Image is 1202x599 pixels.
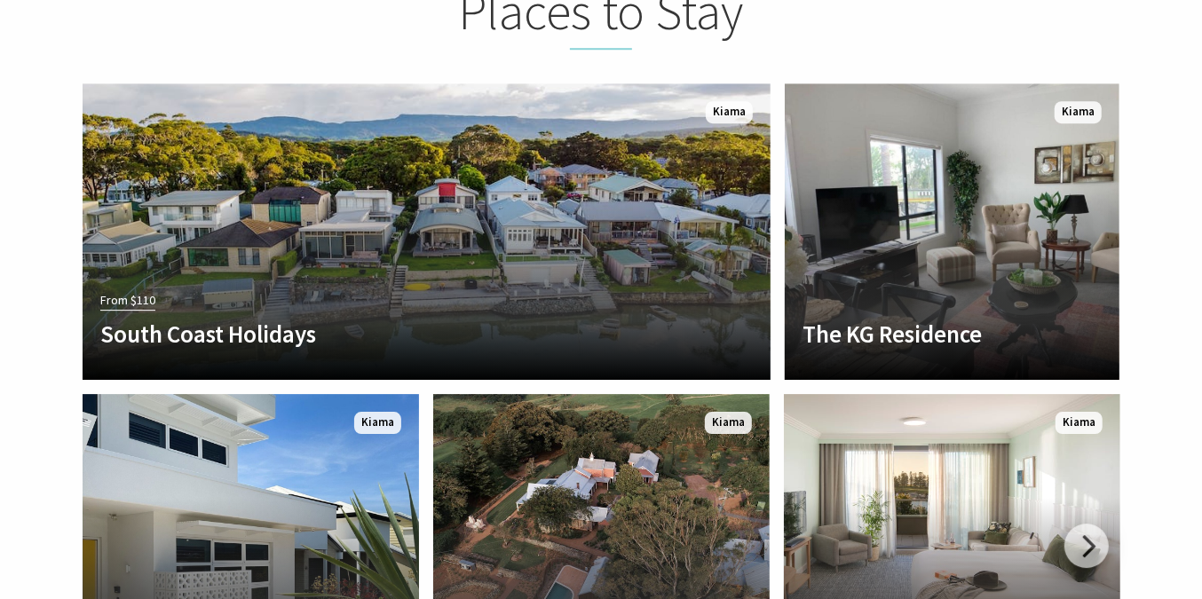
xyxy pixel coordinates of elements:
[785,83,1119,380] a: Another Image Used The KG Residence Kiama
[354,412,401,434] span: Kiama
[83,83,771,380] a: Another Image Used From $110 South Coast Holidays Kiama
[803,319,1051,348] h4: The KG Residence
[100,319,650,348] h4: South Coast Holidays
[1055,101,1102,123] span: Kiama
[1056,412,1103,434] span: Kiama
[100,290,155,311] span: From $110
[706,101,753,123] span: Kiama
[705,412,752,434] span: Kiama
